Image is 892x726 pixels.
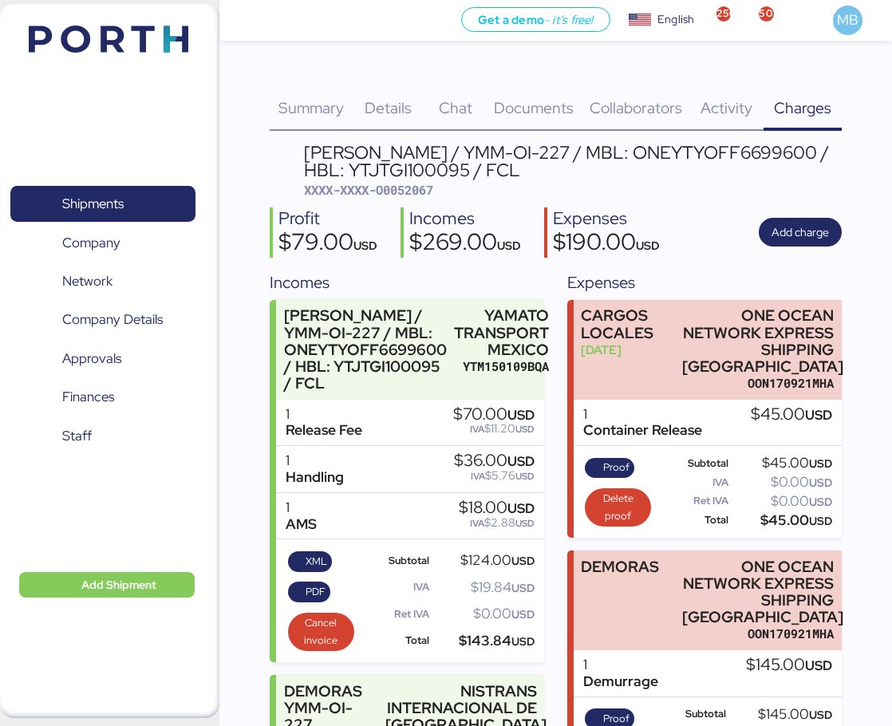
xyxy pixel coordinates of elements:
div: Subtotal [660,458,729,469]
span: USD [511,581,535,595]
span: Details [365,97,412,118]
div: $11.20 [453,423,535,435]
div: Subtotal [362,555,429,566]
span: IVA [470,517,484,530]
div: $5.76 [454,470,535,482]
span: IVA [471,470,485,483]
button: XML [288,551,333,572]
button: Menu [229,7,256,34]
span: Add charge [772,223,829,242]
div: $0.00 [732,476,832,488]
a: Approvals [10,341,195,377]
span: Delete proof [590,490,646,525]
div: DEMORAS [581,558,659,575]
div: $70.00 [453,406,535,424]
div: $18.00 [459,499,535,517]
div: Container Release [583,422,702,439]
div: OON170921MHA [682,625,834,642]
div: AMS [286,516,317,533]
div: $36.00 [454,452,535,470]
div: $79.00 [278,231,377,258]
div: 1 [286,499,317,516]
div: [PERSON_NAME] / YMM-OI-227 / MBL: ONEYTYOFF6699600 / HBL: YTJTGI100095 / FCL [284,307,447,392]
button: Add Shipment [19,572,195,598]
span: USD [809,475,832,490]
a: Company [10,224,195,261]
span: XXXX-XXXX-O0052067 [304,182,433,198]
div: Total [362,635,429,646]
span: Chat [439,97,472,118]
div: Profit [278,207,377,231]
span: USD [497,238,521,253]
div: IVA [362,582,429,593]
div: $2.88 [459,517,535,529]
span: USD [511,607,535,621]
div: $143.84 [432,635,535,647]
span: Company [62,231,120,254]
a: Finances [10,379,195,416]
button: Add charge [759,218,842,247]
span: Finances [62,385,114,408]
span: Charges [774,97,831,118]
span: USD [515,423,535,436]
div: $45.00 [732,515,832,527]
div: Ret IVA [362,609,429,620]
div: Expenses [553,207,660,231]
span: USD [809,495,832,509]
span: Network [62,270,112,293]
span: IVA [470,423,484,436]
span: Activity [701,97,752,118]
span: Documents [494,97,574,118]
div: $19.84 [432,582,535,594]
div: 1 [583,657,658,673]
div: Total [660,515,729,526]
div: 1 [286,406,362,423]
div: 1 [583,406,702,423]
div: IVA [660,477,729,488]
div: $145.00 [746,657,832,674]
span: Shipments [62,192,124,215]
div: YTM150109BQA [454,358,549,375]
span: USD [511,634,535,649]
div: CARGOS LOCALES [581,307,674,341]
a: Staff [10,418,195,455]
div: 1 [286,452,344,469]
span: XML [306,553,327,570]
span: Approvals [62,347,121,370]
span: PDF [306,583,326,601]
div: Ret IVA [660,495,729,507]
div: ONE OCEAN NETWORK EXPRESS SHIPPING [GEOGRAPHIC_DATA] [682,558,834,626]
div: Incomes [409,207,521,231]
span: USD [507,406,535,424]
div: Expenses [567,270,842,294]
span: USD [353,238,377,253]
div: $124.00 [432,554,535,566]
div: $45.00 [732,457,832,469]
div: Incomes [270,270,544,294]
div: $145.00 [729,708,832,720]
div: Subtotal [660,708,727,720]
span: USD [805,406,832,424]
span: USD [805,657,832,674]
div: [DATE] [581,341,674,358]
div: ONE OCEAN NETWORK EXPRESS SHIPPING [GEOGRAPHIC_DATA] [682,307,834,375]
span: USD [515,517,535,530]
div: Release Fee [286,422,362,439]
span: USD [507,452,535,470]
span: USD [511,554,535,568]
div: Demurrage [583,673,658,690]
button: PDF [288,582,331,602]
span: Proof [603,459,630,476]
span: USD [809,456,832,471]
a: Network [10,263,195,300]
div: [PERSON_NAME] / YMM-OI-227 / MBL: ONEYTYOFF6699600 / HBL: YTJTGI100095 / FCL [304,144,842,180]
span: Collaborators [590,97,682,118]
div: $0.00 [732,495,832,507]
span: USD [507,499,535,517]
div: OON170921MHA [682,375,834,392]
div: English [657,11,694,28]
span: USD [636,238,660,253]
div: $0.00 [432,608,535,620]
div: $269.00 [409,231,521,258]
a: Shipments [10,186,195,223]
